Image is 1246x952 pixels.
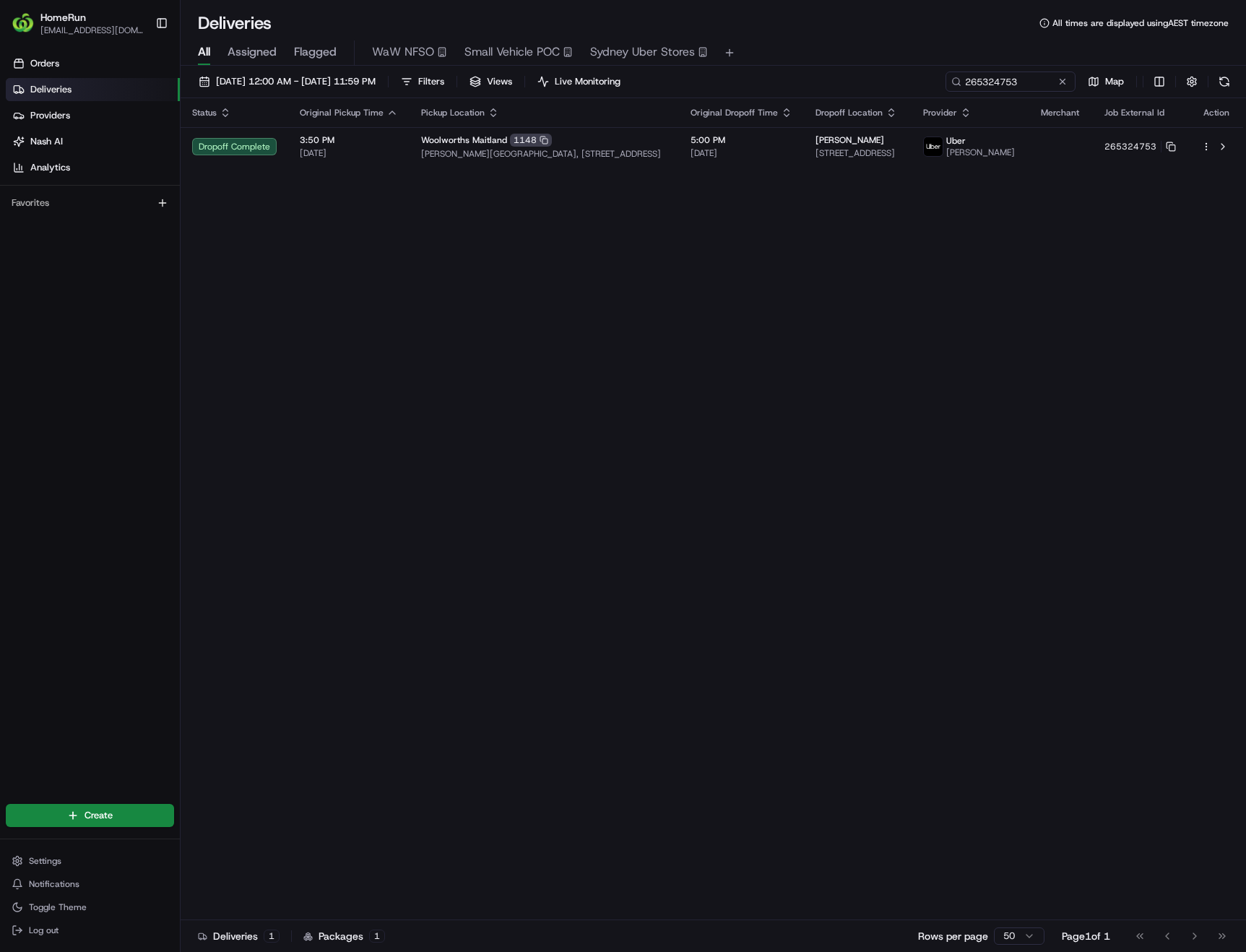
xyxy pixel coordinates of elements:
[1105,75,1124,88] span: Map
[1052,17,1229,29] span: All times are displayed using AEST timezone
[421,134,507,146] span: Woolworths Maitland
[946,147,1015,158] span: [PERSON_NAME]
[531,72,627,92] button: Live Monitoring
[1041,107,1079,118] span: Merchant
[294,43,337,61] span: Flagged
[590,43,695,61] span: Sydney Uber Stores
[691,134,792,146] span: 5:00 PM
[421,107,485,118] span: Pickup Location
[1201,107,1232,118] div: Action
[6,897,174,917] button: Toggle Theme
[1104,141,1156,152] span: 265324753
[421,148,667,160] span: [PERSON_NAME][GEOGRAPHIC_DATA], [STREET_ADDRESS]
[228,43,277,61] span: Assigned
[40,25,144,36] button: [EMAIL_ADDRESS][DOMAIN_NAME]
[691,147,792,159] span: [DATE]
[815,134,884,146] span: [PERSON_NAME]
[918,929,988,943] p: Rows per page
[1081,72,1130,92] button: Map
[40,10,86,25] button: HomeRun
[303,929,385,943] div: Packages
[1104,107,1164,118] span: Job External Id
[29,901,87,913] span: Toggle Theme
[1214,72,1234,92] button: Refresh
[30,83,72,96] span: Deliveries
[198,12,272,35] h1: Deliveries
[418,75,444,88] span: Filters
[12,12,35,35] img: HomeRun
[815,147,900,159] span: [STREET_ADDRESS]
[198,43,210,61] span: All
[946,72,1076,92] input: Type to search
[300,107,384,118] span: Original Pickup Time
[192,107,217,118] span: Status
[815,107,883,118] span: Dropoff Location
[300,147,398,159] span: [DATE]
[394,72,451,92] button: Filters
[6,804,174,827] button: Create
[6,130,180,153] a: Nash AI
[6,78,180,101] a: Deliveries
[6,851,174,871] button: Settings
[1104,141,1176,152] button: 265324753
[30,161,70,174] span: Analytics
[691,107,778,118] span: Original Dropoff Time
[216,75,376,88] span: [DATE] 12:00 AM - [DATE] 11:59 PM
[6,52,180,75] a: Orders
[923,107,957,118] span: Provider
[30,109,70,122] span: Providers
[464,43,560,61] span: Small Vehicle POC
[192,72,382,92] button: [DATE] 12:00 AM - [DATE] 11:59 PM
[372,43,434,61] span: WaW NFSO
[264,930,280,943] div: 1
[6,104,180,127] a: Providers
[555,75,620,88] span: Live Monitoring
[946,135,966,147] span: Uber
[510,134,552,147] div: 1148
[29,878,79,890] span: Notifications
[369,930,385,943] div: 1
[29,855,61,867] span: Settings
[6,874,174,894] button: Notifications
[30,135,63,148] span: Nash AI
[30,57,59,70] span: Orders
[198,929,280,943] div: Deliveries
[924,137,943,156] img: uber-new-logo.jpeg
[6,6,150,40] button: HomeRunHomeRun[EMAIL_ADDRESS][DOMAIN_NAME]
[1062,929,1110,943] div: Page 1 of 1
[300,134,398,146] span: 3:50 PM
[463,72,519,92] button: Views
[29,925,59,936] span: Log out
[6,191,174,215] div: Favorites
[6,156,180,179] a: Analytics
[487,75,512,88] span: Views
[6,920,174,940] button: Log out
[85,809,113,822] span: Create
